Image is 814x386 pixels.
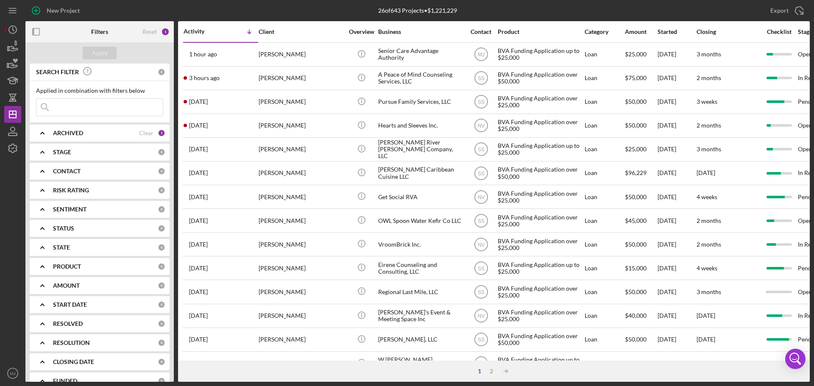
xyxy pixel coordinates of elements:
div: A Peace of Mind Counseling Services, LLC [378,67,463,89]
div: BVA Funding Application up to $25,000 [498,138,583,161]
div: [PERSON_NAME] [259,138,343,161]
div: BVA Funding Application over $50,000 [498,67,583,89]
text: NV [477,123,485,129]
time: 2025-07-22 21:15 [189,312,208,319]
div: BVA Funding Application over $50,000 [498,162,583,184]
div: [DATE] [658,43,696,66]
div: Clear [139,130,153,136]
div: $50,000 [625,186,657,208]
b: RESOLVED [53,320,83,327]
b: STATUS [53,225,74,232]
div: Regional Last Mile, LLC [378,280,463,303]
div: [PERSON_NAME] [259,209,343,232]
time: 2 months [697,122,721,129]
div: [DATE] [658,138,696,161]
div: [PERSON_NAME] [259,43,343,66]
div: [PERSON_NAME] [259,114,343,137]
div: $50,000 [625,91,657,113]
div: 1 [161,28,170,36]
time: 4 weeks [697,193,717,200]
div: Business [378,28,463,35]
div: Loan [585,43,624,66]
div: VroomBrick Inc. [378,233,463,255]
time: 2025-08-09 17:27 [189,98,208,105]
text: SS [477,75,484,81]
div: 0 [158,377,165,385]
div: BVA Funding Application over $25,000 [498,91,583,113]
div: 0 [158,148,165,156]
div: [PERSON_NAME] [259,162,343,184]
time: 2025-07-31 15:13 [189,241,208,248]
div: [DATE] [658,257,696,279]
div: Eirene Counseling and Consulting, LLC [378,257,463,279]
time: [DATE] [697,312,715,319]
div: Checklist [761,28,797,35]
b: AMOUNT [53,282,80,289]
time: 2025-08-04 19:12 [189,217,208,224]
div: [DATE] [658,186,696,208]
text: SS [477,337,484,343]
time: 2025-07-21 10:06 [189,336,208,343]
div: Category [585,28,624,35]
b: FUNDED [53,378,77,384]
b: PRODUCT [53,263,81,270]
div: Loan [585,209,624,232]
div: Loan [585,233,624,255]
time: 2 months [697,74,721,81]
b: START DATE [53,301,87,308]
div: 1 [158,129,165,137]
div: BVA Funding Application over $50,000 [498,328,583,351]
text: SS [477,147,484,153]
div: $15,000 [625,257,657,279]
div: $50,000 [625,328,657,351]
div: [DATE] [658,233,696,255]
div: BVA Funding Application over $25,000 [498,114,583,137]
text: NV [477,194,485,200]
time: 2025-08-04 20:20 [189,194,208,200]
b: CONTACT [53,168,81,175]
time: 2025-07-29 19:30 [189,265,208,272]
div: [PERSON_NAME] [259,305,343,327]
time: 2025-08-11 16:10 [189,51,217,58]
div: 1 [474,368,485,375]
div: Loan [585,257,624,279]
div: Loan [585,114,624,137]
div: [PERSON_NAME] [259,280,343,303]
div: 0 [158,358,165,366]
div: Activity [184,28,221,35]
div: W [PERSON_NAME] Enterprises LLC [378,352,463,375]
div: [DATE] [658,305,696,327]
div: [PERSON_NAME], LLC [378,328,463,351]
div: Pursue Family Services, LLC [378,91,463,113]
div: 0 [158,205,165,213]
div: $50,000 [625,114,657,137]
b: ARCHIVED [53,130,83,136]
div: Product [498,28,583,35]
div: Loan [585,280,624,303]
div: [PERSON_NAME] Caribbean Cuisine LLC [378,162,463,184]
div: Apply [92,47,108,59]
div: Reset [142,28,157,35]
b: RISK RATING [53,187,89,194]
div: [DATE] [658,328,696,351]
div: Started [658,28,696,35]
time: 2025-08-07 12:57 [189,169,208,176]
div: 26 of 643 Projects • $1,221,229 [378,7,457,14]
div: [PERSON_NAME] [259,352,343,375]
div: New Project [47,2,80,19]
b: CLOSING DATE [53,358,94,365]
div: BVA Funding Application over $25,000 [498,186,583,208]
text: MJ [10,371,16,376]
div: $50,000 [625,233,657,255]
div: 0 [158,68,165,76]
div: [PERSON_NAME] [259,186,343,208]
div: $25,000 [625,352,657,375]
div: [PERSON_NAME] River [PERSON_NAME] Company, LLC [378,138,463,161]
text: MJ [478,52,485,58]
div: $40,000 [625,305,657,327]
button: New Project [25,2,88,19]
div: 0 [158,167,165,175]
div: Loan [585,67,624,89]
div: BVA Funding Application over $25,000 [498,233,583,255]
b: Filters [91,28,108,35]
